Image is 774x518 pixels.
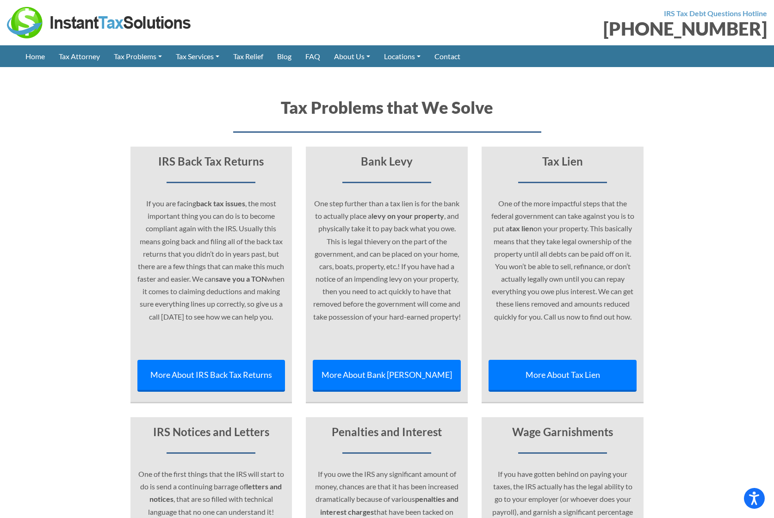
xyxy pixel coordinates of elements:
a: More About Bank [PERSON_NAME] [313,360,461,392]
p: One of the more impactful steps that the federal government can take against you is to put a on y... [489,197,637,352]
a: Tax Lien [489,154,637,184]
strong: tax lien [509,224,533,233]
strong: penalties and interest charges [320,495,458,516]
a: IRS Notices and Letters [137,425,285,454]
a: More About Tax Lien [489,360,637,392]
strong: IRS Tax Debt Questions Hotline [664,9,767,18]
a: Tax Services [169,45,226,67]
a: Locations [377,45,427,67]
a: About Us [327,45,377,67]
a: Home [19,45,52,67]
a: Bank Levy [313,154,461,184]
a: Contact [427,45,467,67]
a: Tax Relief [226,45,270,67]
a: Tax Attorney [52,45,107,67]
strong: back tax issues [196,199,245,208]
p: If you are facing , the most important thing you can do is to become compliant again with the IRS... [137,197,285,352]
a: More About IRS Back Tax Returns [137,360,285,392]
div: [PHONE_NUMBER] [394,19,768,38]
img: Instant Tax Solutions Logo [7,7,192,38]
p: One step further than a tax lien is for the bank to actually place a , and physically take it to ... [313,197,461,352]
a: Blog [270,45,298,67]
a: Wage Garnishments [489,425,637,454]
a: IRS Back Tax Returns [137,154,285,184]
strong: save you a TON [216,274,267,283]
a: FAQ [298,45,327,67]
a: Penalties and Interest [313,425,461,454]
strong: levy on your property [372,212,444,221]
h2: Tax Problems that We Solve [130,96,644,133]
a: Tax Problems [107,45,169,67]
a: Instant Tax Solutions Logo [7,17,192,26]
